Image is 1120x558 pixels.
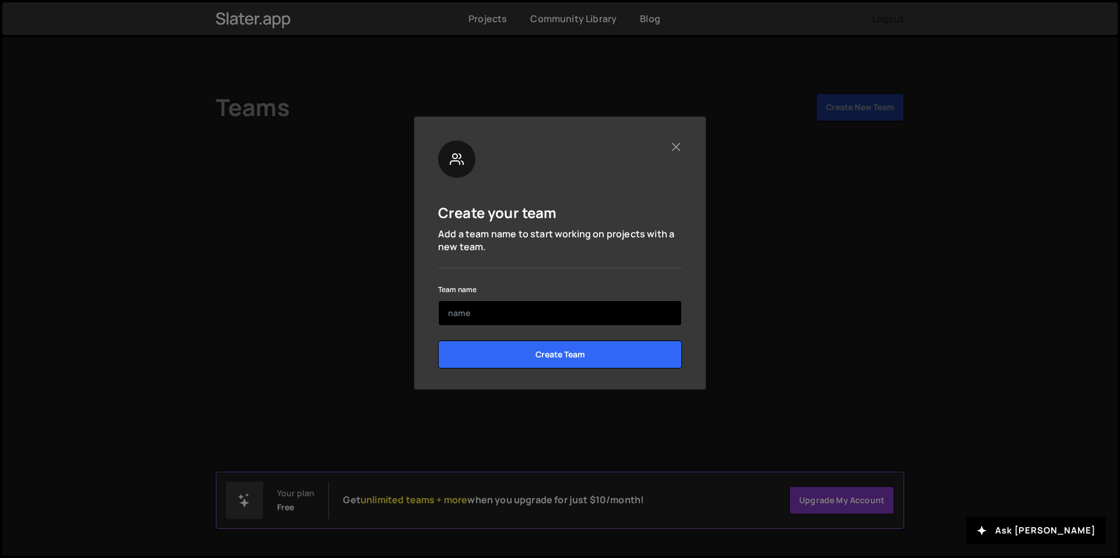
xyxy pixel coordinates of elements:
[438,341,682,369] input: Create Team
[670,141,682,153] button: Close
[438,284,477,296] label: Team name
[438,227,682,254] p: Add a team name to start working on projects with a new team.
[438,300,682,326] input: name
[966,517,1106,544] button: Ask [PERSON_NAME]
[438,203,557,222] h5: Create your team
